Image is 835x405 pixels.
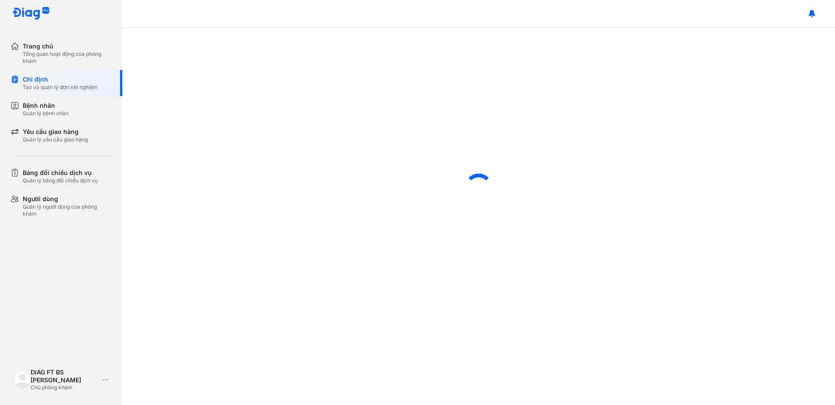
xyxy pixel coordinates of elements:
div: Yêu cầu giao hàng [23,127,88,136]
div: Bảng đối chiếu dịch vụ [23,168,98,177]
div: Quản lý người dùng của phòng khám [23,203,112,217]
div: Quản lý bệnh nhân [23,110,69,117]
div: Trang chủ [23,42,112,51]
img: logo [12,7,50,21]
img: logo [14,371,31,388]
div: Chủ phòng khám [31,384,99,391]
div: DIAG FT BS [PERSON_NAME] [31,368,99,384]
div: Chỉ định [23,75,98,84]
div: Quản lý bảng đối chiếu dịch vụ [23,177,98,184]
div: Người dùng [23,195,112,203]
div: Bệnh nhân [23,101,69,110]
div: Tổng quan hoạt động của phòng khám [23,51,112,65]
div: Quản lý yêu cầu giao hàng [23,136,88,143]
div: Tạo và quản lý đơn xét nghiệm [23,84,98,91]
